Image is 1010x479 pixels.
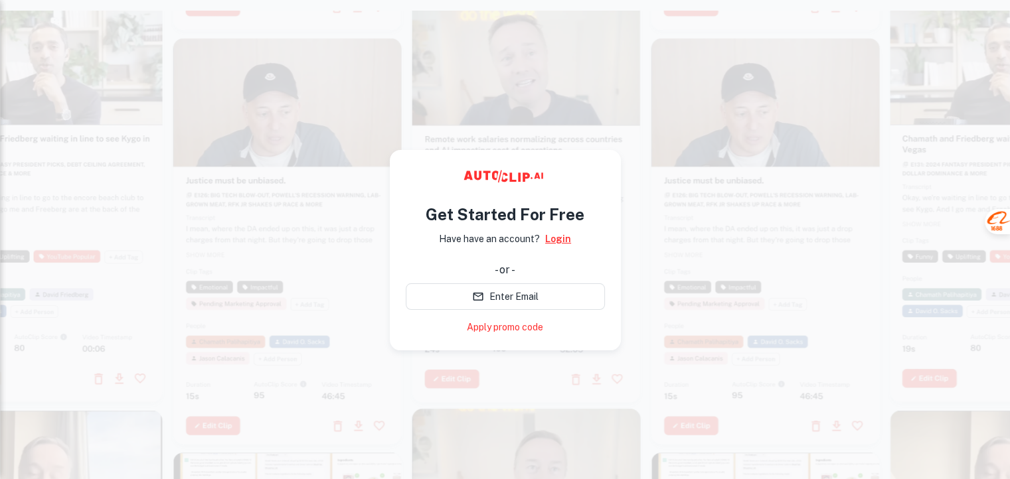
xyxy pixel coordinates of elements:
div: - or - [495,262,515,278]
h4: Get Started For Free [426,202,584,226]
a: Apply promo code [467,320,543,334]
a: Login [545,232,571,246]
p: Have have an account? [439,232,540,246]
button: Enter Email [406,283,605,310]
